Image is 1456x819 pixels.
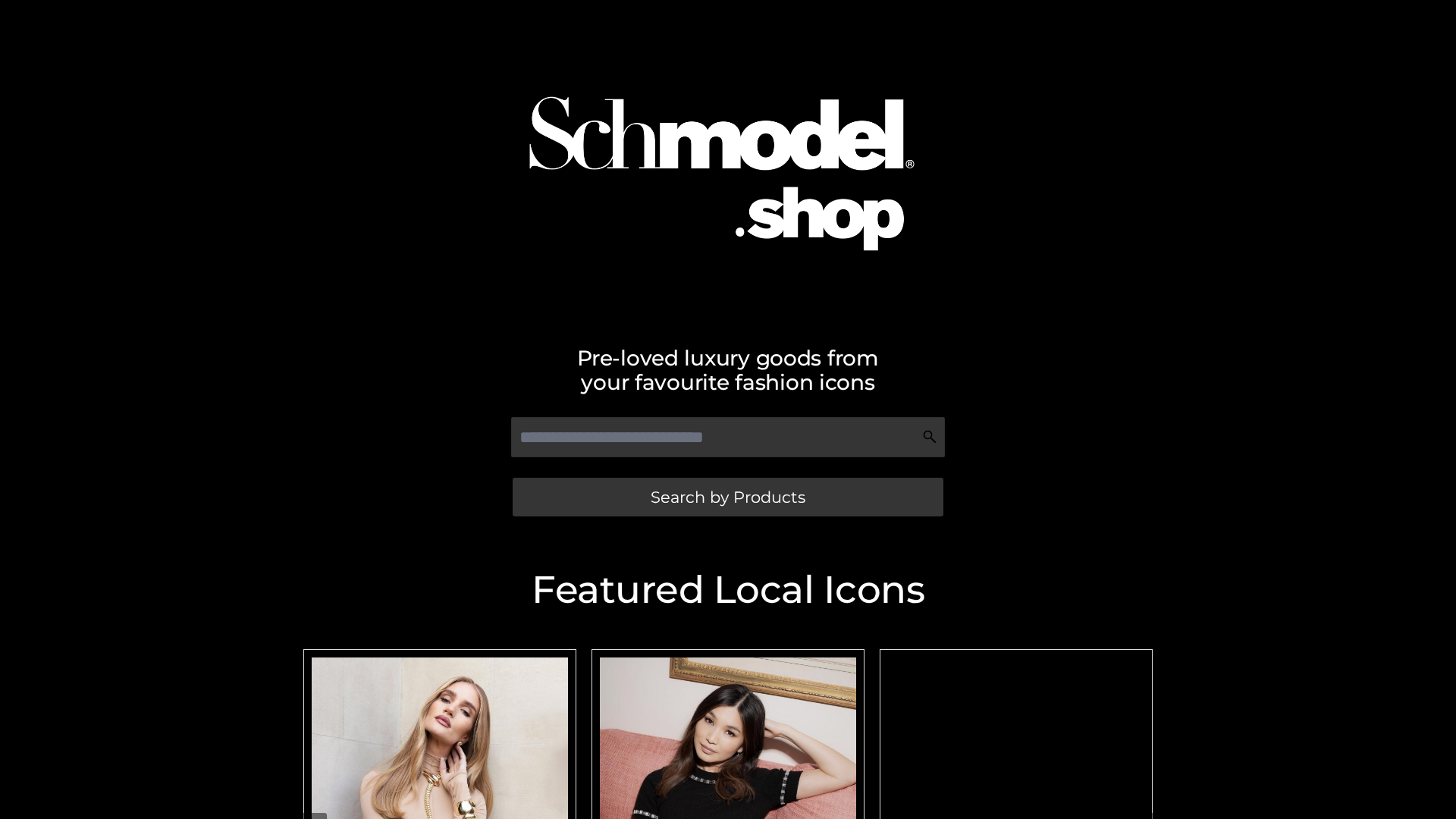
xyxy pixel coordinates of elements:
[922,429,937,444] img: Search Icon
[296,571,1160,609] h2: Featured Local Icons​
[513,478,943,516] a: Search by Products
[651,489,805,505] span: Search by Products
[296,346,1160,394] h2: Pre-loved luxury goods from your favourite fashion icons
